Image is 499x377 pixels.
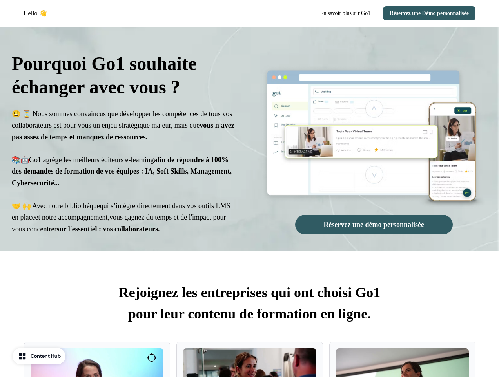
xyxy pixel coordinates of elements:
[24,282,475,324] p: Rejoignez les entreprises qui ont choisi Go1 pour leur contenu de formation en ligne.
[12,213,226,232] span: vous gagnez du temps et de l'impact pour vous concentrer
[12,156,29,164] strong: 📚🤖
[12,156,232,187] span: Go1 agrège les meilleurs éditeurs e-learning​
[12,202,100,210] span: 🤝 🙌 Avec notre bibliothèque
[56,225,160,233] strong: sur l'essentiel : vos collaborateurs.
[295,215,453,234] button: Réservez une démo personnalisée
[12,202,230,221] span: qui s’intègre directement dans vos outils LMS en place
[35,213,109,221] span: et notre accompagnement,
[12,52,239,99] p: Pourquoi Go1 souhaite échanger avec vous ?
[24,9,47,18] p: Hello 👋
[12,156,232,187] strong: afin de répondre à 100% des demandes de formation de vos équipes : IA, Soft Skills, Management, C...
[12,110,234,141] span: 😫 ⏳ Nous sommes convaincus que développer les compétences de tous vos collaborateurs est pour vou...
[31,352,61,360] div: Content Hub
[13,348,65,364] button: Content Hub
[12,121,234,141] strong: vous n'avez pas assez de temps et manquez de ressources.
[314,6,377,20] button: En savoir plus sur Go1
[383,6,475,20] button: Réservez une Démo personnalisée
